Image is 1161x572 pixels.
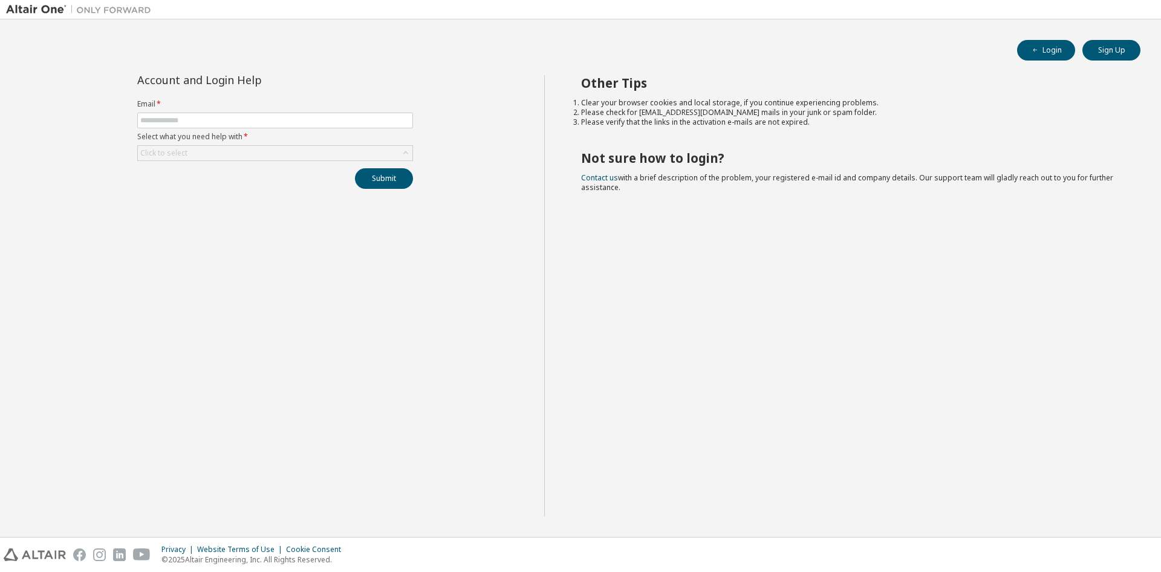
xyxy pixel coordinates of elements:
button: Login [1017,40,1075,61]
div: Cookie Consent [286,545,348,554]
h2: Not sure how to login? [581,150,1119,166]
button: Submit [355,168,413,189]
p: © 2025 Altair Engineering, Inc. All Rights Reserved. [161,554,348,565]
li: Please check for [EMAIL_ADDRESS][DOMAIN_NAME] mails in your junk or spam folder. [581,108,1119,117]
span: with a brief description of the problem, your registered e-mail id and company details. Our suppo... [581,173,1113,192]
h2: Other Tips [581,75,1119,91]
label: Email [137,99,413,109]
button: Sign Up [1082,40,1140,61]
img: Altair One [6,4,157,16]
li: Clear your browser cookies and local storage, if you continue experiencing problems. [581,98,1119,108]
img: facebook.svg [73,548,86,561]
div: Account and Login Help [137,75,358,85]
div: Website Terms of Use [197,545,286,554]
label: Select what you need help with [137,132,413,142]
div: Click to select [140,148,187,158]
img: linkedin.svg [113,548,126,561]
img: youtube.svg [133,548,151,561]
div: Privacy [161,545,197,554]
a: Contact us [581,173,618,183]
img: altair_logo.svg [4,548,66,561]
div: Click to select [138,146,412,160]
li: Please verify that the links in the activation e-mails are not expired. [581,117,1119,127]
img: instagram.svg [93,548,106,561]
